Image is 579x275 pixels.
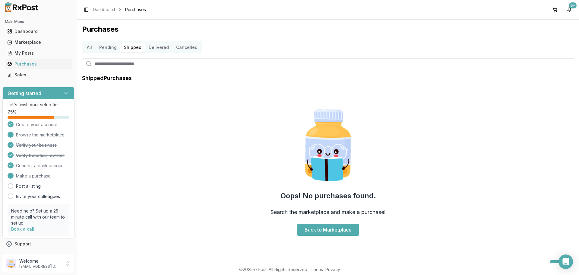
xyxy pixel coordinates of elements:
[2,27,74,36] button: Dashboard
[16,132,65,138] span: Browse the marketplace
[83,43,96,52] button: All
[297,224,359,236] a: Back to Marketplace
[289,107,367,184] img: Smart Pill Bottle
[93,7,146,13] nav: breadcrumb
[125,7,146,13] span: Purchases
[16,193,60,200] a: Invite your colleagues
[11,226,34,232] a: Book a call
[2,59,74,69] button: Purchases
[538,260,574,271] nav: pagination
[120,43,145,52] button: Shipped
[96,43,120,52] button: Pending
[11,208,66,226] p: Need help? Set up a 25 minute call with our team to set up.
[82,74,132,82] h1: Shipped Purchases
[5,37,72,48] a: Marketplace
[2,249,74,260] button: Feedback
[82,262,130,268] div: Showing 0 to 0 of 0 entries
[16,183,41,189] a: Post a listing
[82,24,574,34] h1: Purchases
[569,2,577,8] div: 9+
[16,122,57,128] span: Create your account
[7,61,70,67] div: Purchases
[7,50,70,56] div: My Posts
[145,43,172,52] button: Delivered
[558,254,573,269] div: Open Intercom Messenger
[172,43,201,52] button: Cancelled
[5,69,72,80] a: Sales
[2,70,74,80] button: Sales
[16,142,57,148] span: Verify your business
[93,7,115,13] a: Dashboard
[5,48,72,59] a: My Posts
[7,39,70,45] div: Marketplace
[2,48,74,58] button: My Posts
[19,264,61,269] p: [EMAIL_ADDRESS][DOMAIN_NAME]
[19,258,61,264] p: Welcome
[8,109,17,115] span: 75 %
[7,72,70,78] div: Sales
[550,260,561,271] a: 1
[565,5,574,14] button: 9+
[6,259,16,268] img: User avatar
[5,59,72,69] a: Purchases
[325,267,340,272] a: Privacy
[271,208,386,216] h3: Search the marketplace and make a purchase!
[2,2,41,12] img: RxPost Logo
[5,19,72,24] h2: Main Menu
[8,90,41,97] h3: Getting started
[16,163,65,169] span: Connect a bank account
[16,173,51,179] span: Make a purchase
[16,152,65,158] span: Verify beneficial owners
[5,26,72,37] a: Dashboard
[8,102,69,108] p: Let's finish your setup first!
[7,28,70,34] div: Dashboard
[280,191,376,201] h2: Oops! No purchases found.
[2,238,74,249] button: Support
[2,37,74,47] button: Marketplace
[311,267,323,272] a: Terms
[14,252,35,258] span: Feedback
